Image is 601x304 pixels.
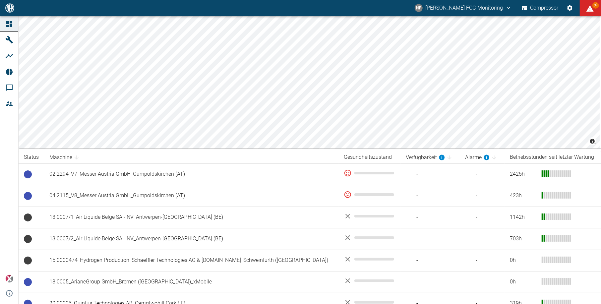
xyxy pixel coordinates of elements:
[338,151,400,163] th: Gesundheitszustand
[5,3,15,12] img: logo
[510,213,536,221] div: 1142 h
[344,169,395,177] div: 0 %
[44,163,338,185] td: 02.2294_V7_Messer Austria GmbH_Gumpoldskirchen (AT)
[564,2,576,14] button: Einstellungen
[465,235,499,243] span: -
[24,170,32,178] span: Betriebsbereit
[465,278,499,286] span: -
[465,153,490,161] div: berechnet für die letzten 7 Tage
[5,275,13,283] img: Xplore Logo
[415,4,423,12] div: NF
[24,235,32,243] span: Keine Daten
[44,250,338,271] td: 15.0000474_Hydrogen Production_Schaeffler Technologies AG & [DOMAIN_NAME]_Schweinfurth ([GEOGRAPH...
[24,192,32,200] span: Betriebsbereit
[24,213,32,221] span: Betrieb
[344,234,395,242] div: No data
[24,257,32,265] span: Keine Daten
[465,192,499,200] span: -
[344,277,395,285] div: No data
[406,213,455,221] span: -
[510,257,536,264] div: 0 h
[510,278,536,286] div: 0 h
[510,192,536,200] div: 423 h
[406,170,455,178] span: -
[510,235,536,243] div: 703 h
[19,151,44,163] th: Status
[44,207,338,228] td: 13.0007/1_Air Liquide Belge SA - NV_Antwerpen-[GEOGRAPHIC_DATA] (BE)
[44,228,338,250] td: 13.0007/2_Air Liquide Belge SA - NV_Antwerpen-[GEOGRAPHIC_DATA] (BE)
[406,153,445,161] div: berechnet für die letzten 7 Tage
[465,257,499,264] span: -
[44,185,338,207] td: 04.2115_V8_Messer Austria GmbH_Gumpoldskirchen (AT)
[592,2,599,9] span: 99
[414,2,512,14] button: fcc-monitoring@neuman-esser.com
[344,191,395,199] div: 0 %
[19,16,600,149] canvas: Map
[24,278,32,286] span: Betriebsbereit
[406,278,455,286] span: -
[465,213,499,221] span: -
[505,151,601,163] th: Betriebsstunden seit letzter Wartung
[520,2,560,14] button: Compressor
[406,235,455,243] span: -
[465,170,499,178] span: -
[406,257,455,264] span: -
[406,192,455,200] span: -
[510,170,536,178] div: 2425 h
[49,153,81,161] span: Maschine
[344,255,395,263] div: No data
[344,212,395,220] div: No data
[44,271,338,293] td: 18.0005_ArianeGroup GmbH_Bremen ([GEOGRAPHIC_DATA])_xMobile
